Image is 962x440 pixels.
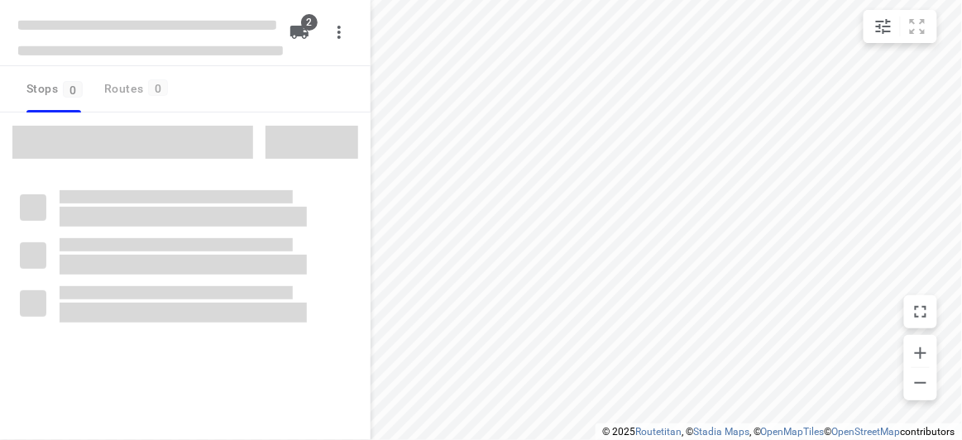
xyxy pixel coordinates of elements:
a: OpenStreetMap [832,426,901,438]
a: OpenMapTiles [761,426,825,438]
li: © 2025 , © , © © contributors [602,426,955,438]
button: Map settings [867,10,900,43]
a: Routetitan [635,426,682,438]
a: Stadia Maps [693,426,749,438]
div: small contained button group [864,10,937,43]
